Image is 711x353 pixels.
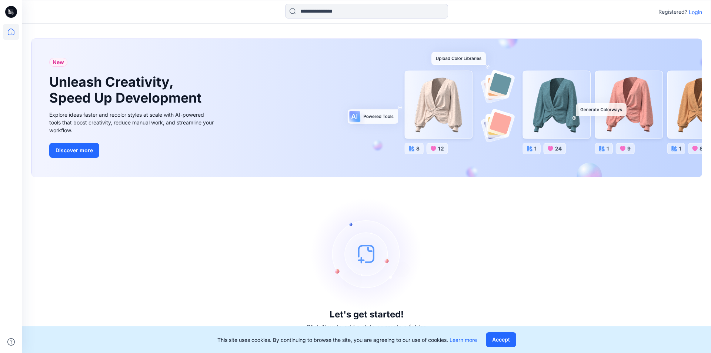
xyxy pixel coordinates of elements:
p: Click New to add a style or create a folder. [306,323,427,332]
p: Login [689,8,702,16]
img: empty-state-image.svg [311,198,422,309]
p: Registered? [658,7,687,16]
h3: Let's get started! [330,309,404,320]
a: Learn more [450,337,477,343]
button: Accept [486,332,516,347]
div: Explore ideas faster and recolor styles at scale with AI-powered tools that boost creativity, red... [49,111,216,134]
p: This site uses cookies. By continuing to browse the site, you are agreeing to our use of cookies. [217,336,477,344]
a: Discover more [49,143,216,158]
span: New [53,58,64,67]
h1: Unleash Creativity, Speed Up Development [49,74,205,106]
button: Discover more [49,143,99,158]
